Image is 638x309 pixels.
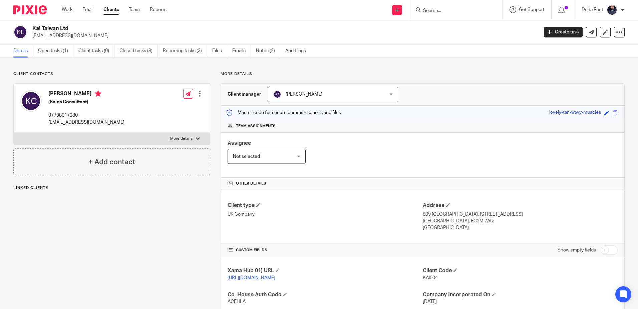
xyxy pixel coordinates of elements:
h5: (Sales Consultant) [48,99,124,105]
p: 07738017280 [48,112,124,119]
h4: Client type [228,202,422,209]
span: KAI004 [423,276,438,280]
h4: CUSTOM FIELDS [228,247,422,253]
p: [EMAIL_ADDRESS][DOMAIN_NAME] [32,32,534,39]
div: lovely-tan-wavy-muscles [549,109,601,117]
p: More details [170,136,193,141]
p: More details [221,71,625,77]
span: Assignee [228,140,251,146]
img: Pixie [13,5,47,14]
img: svg%3E [20,90,42,112]
h4: Company Incorporated On [423,291,618,298]
img: dipesh-min.jpg [607,5,617,15]
p: UK Company [228,211,422,218]
a: Files [212,44,227,58]
h4: Client Code [423,267,618,274]
p: 809 [GEOGRAPHIC_DATA], [STREET_ADDRESS] [423,211,618,218]
a: Create task [544,27,583,37]
a: Team [129,6,140,13]
input: Search [422,8,483,14]
h4: Co. House Auth Code [228,291,422,298]
a: [URL][DOMAIN_NAME] [228,276,275,280]
h4: [PERSON_NAME] [48,90,124,99]
p: [EMAIL_ADDRESS][DOMAIN_NAME] [48,119,124,126]
p: Delta Pant [582,6,603,13]
h4: Address [423,202,618,209]
span: ACEHLA [228,299,246,304]
label: Show empty fields [558,247,596,253]
a: Work [62,6,72,13]
a: Details [13,44,33,58]
i: Primary [95,90,101,97]
span: Other details [236,181,266,186]
a: Open tasks (1) [38,44,73,58]
p: Linked clients [13,185,210,191]
a: Audit logs [285,44,311,58]
p: [GEOGRAPHIC_DATA], EC2M 7AQ [423,218,618,224]
span: Team assignments [236,123,276,129]
span: Get Support [519,7,545,12]
img: svg%3E [13,25,27,39]
a: Reports [150,6,167,13]
a: Closed tasks (8) [119,44,158,58]
a: Email [82,6,93,13]
h2: Kai Taiwan Ltd [32,25,433,32]
a: Emails [232,44,251,58]
p: [GEOGRAPHIC_DATA] [423,224,618,231]
span: [PERSON_NAME] [286,92,322,97]
span: Not selected [233,154,260,159]
p: Master code for secure communications and files [226,109,341,116]
span: [DATE] [423,299,437,304]
h4: Xama Hub 01) URL [228,267,422,274]
a: Notes (2) [256,44,280,58]
p: Client contacts [13,71,210,77]
a: Clients [103,6,119,13]
h3: Client manager [228,91,261,98]
a: Client tasks (0) [78,44,114,58]
img: svg%3E [273,90,281,98]
a: Recurring tasks (3) [163,44,207,58]
h4: + Add contact [88,157,135,167]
